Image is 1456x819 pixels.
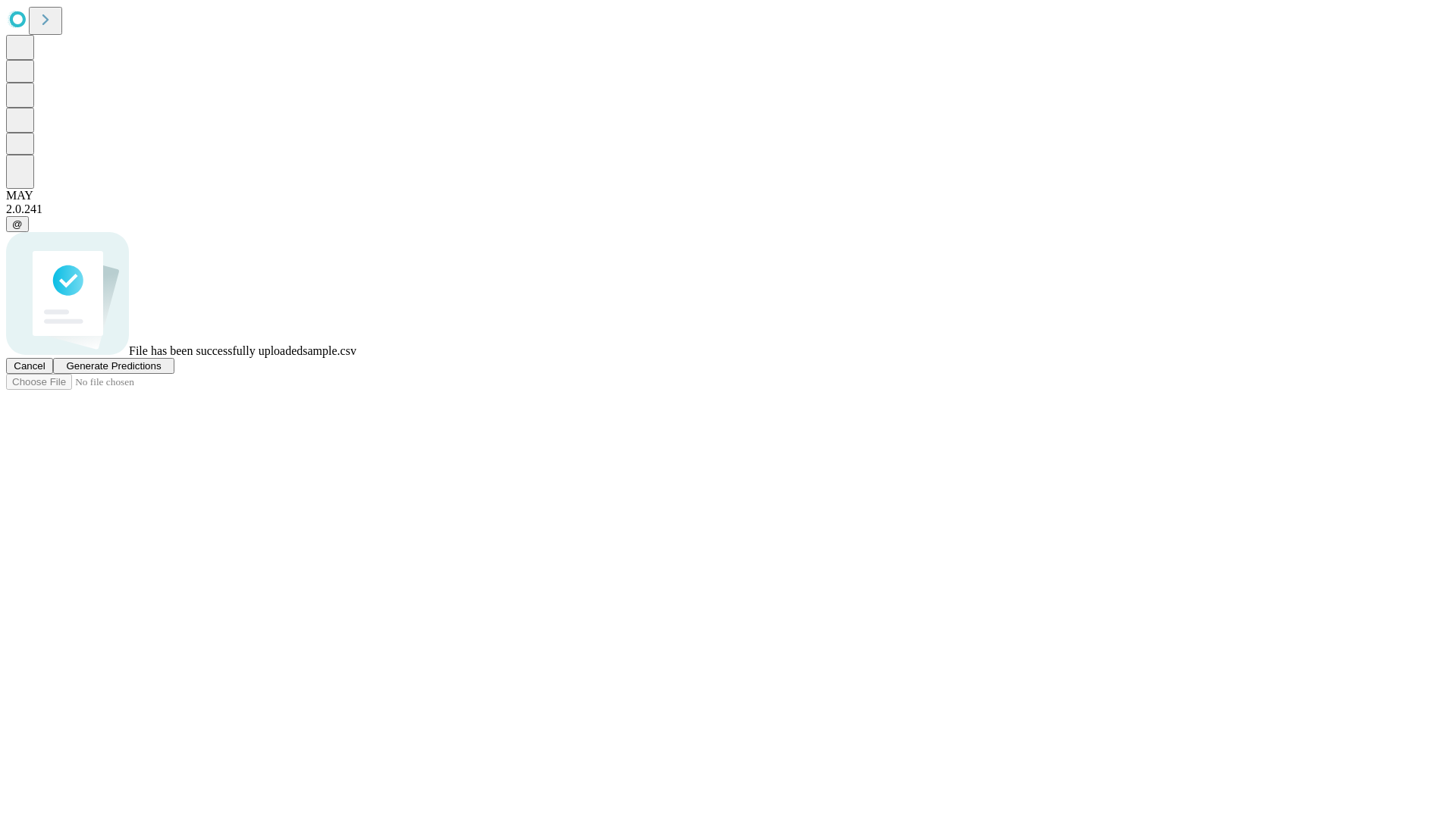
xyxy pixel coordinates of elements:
span: Generate Predictions [66,360,161,372]
button: Cancel [6,358,53,374]
div: MAY [6,189,1450,202]
span: File has been successfully uploaded [129,344,303,357]
button: Generate Predictions [53,358,174,374]
button: @ [6,216,29,232]
span: Cancel [14,360,45,372]
div: 2.0.241 [6,202,1450,216]
span: @ [12,218,23,230]
span: sample.csv [303,344,356,357]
